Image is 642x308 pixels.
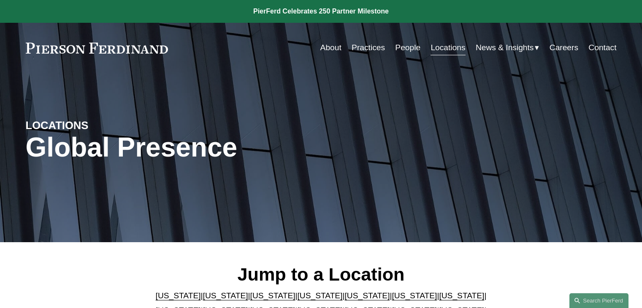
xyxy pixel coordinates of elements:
a: folder dropdown [476,40,539,56]
a: [US_STATE] [156,291,201,300]
a: [US_STATE] [203,291,248,300]
a: About [320,40,341,56]
span: News & Insights [476,41,534,55]
a: [US_STATE] [344,291,390,300]
a: [US_STATE] [250,291,295,300]
a: People [395,40,420,56]
a: Careers [550,40,578,56]
h4: LOCATIONS [26,119,173,132]
a: [US_STATE] [298,291,343,300]
a: Search this site [569,293,628,308]
h2: Jump to a Location [149,263,493,285]
a: Practices [352,40,385,56]
h1: Global Presence [26,132,420,163]
a: Locations [431,40,465,56]
a: [US_STATE] [439,291,484,300]
a: [US_STATE] [392,291,437,300]
a: Contact [588,40,616,56]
